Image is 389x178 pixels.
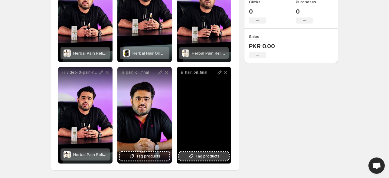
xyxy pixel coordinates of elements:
[64,49,71,57] img: Herbal Pain Relief Oil
[136,153,160,159] span: Tag products
[117,67,172,164] div: pain_oil_finalTag products
[296,8,316,15] p: 0
[368,157,385,174] div: Open chat
[67,70,98,75] p: video-3-pain-relief-oil-new
[73,51,113,56] span: Herbal Pain Relief Oil
[195,153,220,159] span: Tag products
[123,49,130,57] img: Herbal Hair Oil – 100% Organic
[58,67,113,164] div: video-3-pain-relief-oil-newHerbal Pain Relief OilHerbal Pain Relief Oil
[120,152,169,161] button: Tag products
[192,51,231,56] span: Herbal Pain Relief Oil
[185,70,217,75] p: hair_oil_final
[126,70,157,75] p: pain_oil_final
[249,33,259,40] h3: Sales
[132,51,191,56] span: Herbal Hair Oil – 100% Organic
[73,152,113,157] span: Herbal Pain Relief Oil
[64,151,71,158] img: Herbal Pain Relief Oil
[179,152,229,161] button: Tag products
[177,67,231,164] div: hair_oil_finalTag products
[182,49,189,57] img: Herbal Pain Relief Oil
[249,8,266,15] p: 0
[249,43,275,50] p: PKR 0.00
